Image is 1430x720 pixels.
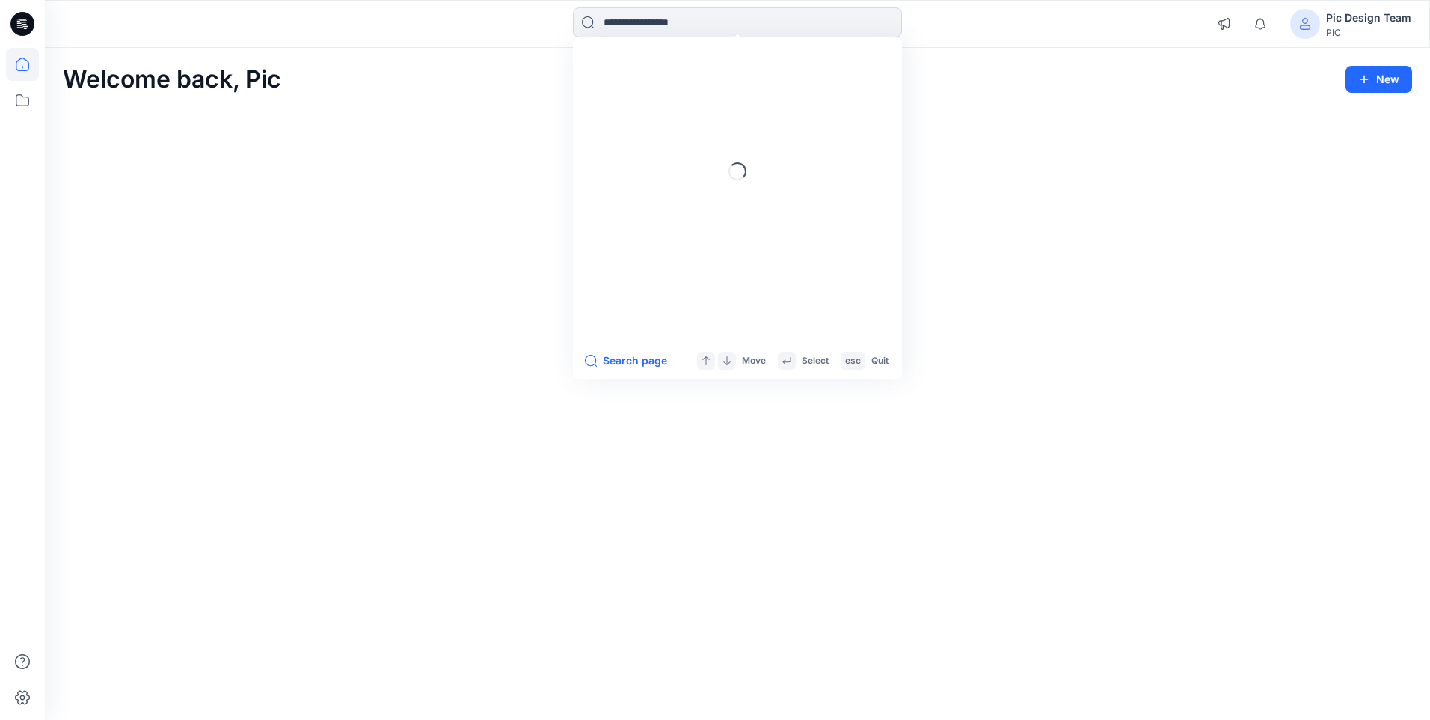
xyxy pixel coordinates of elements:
p: Quit [871,353,889,369]
svg: avatar [1299,18,1311,30]
div: PIC [1326,27,1411,38]
h2: Welcome back, Pic [63,66,281,94]
p: esc [845,353,861,369]
button: Search page [585,352,667,370]
p: Move [742,353,766,369]
p: Select [802,353,829,369]
div: Pic Design Team [1326,9,1411,27]
button: New [1345,66,1412,93]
